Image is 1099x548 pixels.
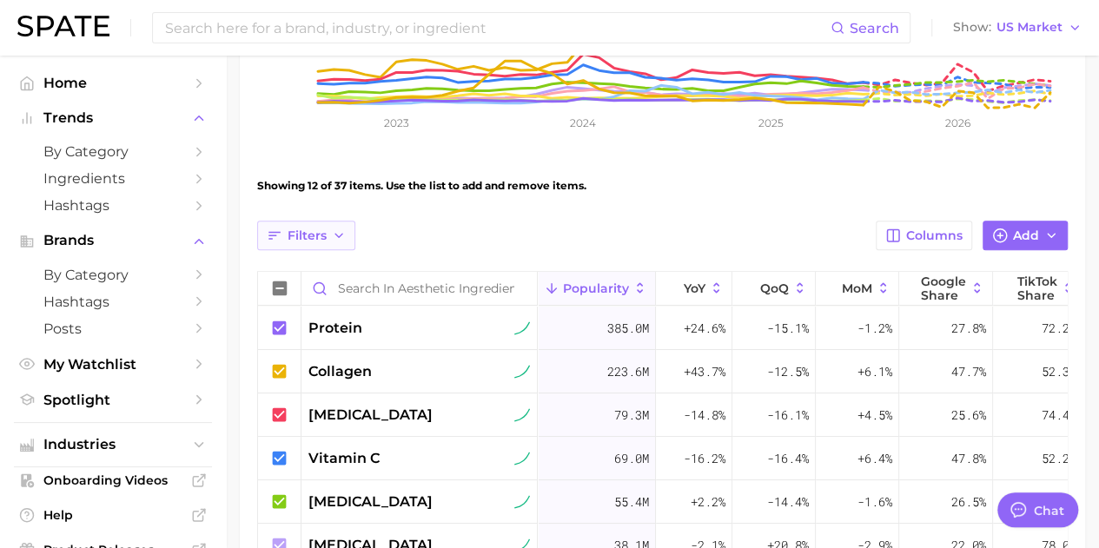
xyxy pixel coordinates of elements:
[607,361,649,382] span: 223.6m
[857,448,892,469] span: +6.4%
[951,448,986,469] span: 47.8%
[563,281,629,295] span: Popularity
[857,361,892,382] span: +6.1%
[953,23,991,32] span: Show
[14,315,212,342] a: Posts
[1042,448,1076,469] span: 52.2%
[43,507,182,523] span: Help
[684,405,725,426] span: -14.8%
[767,318,809,339] span: -15.1%
[1042,405,1076,426] span: 74.4%
[760,281,789,295] span: QoQ
[308,318,362,339] span: protein
[14,192,212,219] a: Hashtags
[570,116,596,129] tspan: 2024
[43,472,182,488] span: Onboarding Videos
[308,448,380,469] span: vitamin c
[308,492,433,512] span: [MEDICAL_DATA]
[14,502,212,528] a: Help
[951,405,986,426] span: 25.6%
[684,448,725,469] span: -16.2%
[842,281,872,295] span: MoM
[43,75,182,91] span: Home
[1042,318,1076,339] span: 72.2%
[850,20,899,36] span: Search
[1042,361,1076,382] span: 52.3%
[607,318,649,339] span: 385.0m
[767,492,809,512] span: -14.4%
[857,492,892,512] span: -1.6%
[14,165,212,192] a: Ingredients
[43,320,182,337] span: Posts
[308,361,372,382] span: collagen
[684,318,725,339] span: +24.6%
[308,405,433,426] span: [MEDICAL_DATA]
[691,492,725,512] span: +2.2%
[767,448,809,469] span: -16.4%
[43,110,182,126] span: Trends
[538,272,656,306] button: Popularity
[43,233,182,248] span: Brands
[14,467,212,493] a: Onboarding Videos
[906,228,963,243] span: Columns
[951,361,986,382] span: 47.7%
[384,116,409,129] tspan: 2023
[43,294,182,310] span: Hashtags
[43,170,182,187] span: Ingredients
[921,274,966,302] span: Google Share
[899,272,993,306] button: Google Share
[996,23,1063,32] span: US Market
[684,281,705,295] span: YoY
[14,432,212,458] button: Industries
[257,162,1068,210] div: Showing 12 of 37 items. Use the list to add and remove items.
[43,392,182,408] span: Spotlight
[14,288,212,315] a: Hashtags
[816,272,899,306] button: MoM
[514,494,530,510] img: sustained riser
[951,492,986,512] span: 26.5%
[14,386,212,413] a: Spotlight
[993,272,1083,306] button: TikTok Share
[949,17,1086,39] button: ShowUS Market
[43,267,182,283] span: by Category
[614,405,649,426] span: 79.3m
[43,437,182,452] span: Industries
[17,16,109,36] img: SPATE
[43,143,182,160] span: by Category
[656,272,732,306] button: YoY
[857,405,892,426] span: +4.5%
[14,228,212,254] button: Brands
[1042,492,1076,512] span: 73.5%
[163,13,831,43] input: Search here for a brand, industry, or ingredient
[14,351,212,378] a: My Watchlist
[43,197,182,214] span: Hashtags
[43,356,182,373] span: My Watchlist
[614,448,649,469] span: 69.0m
[951,318,986,339] span: 27.8%
[514,451,530,466] img: sustained riser
[14,105,212,131] button: Trends
[945,116,970,129] tspan: 2026
[514,364,530,380] img: sustained riser
[514,320,530,336] img: sustained riser
[857,318,892,339] span: -1.2%
[14,261,212,288] a: by Category
[684,361,725,382] span: +43.7%
[614,492,649,512] span: 55.4m
[14,69,212,96] a: Home
[983,221,1068,250] button: Add
[1013,228,1039,243] span: Add
[758,116,783,129] tspan: 2025
[14,138,212,165] a: by Category
[876,221,972,250] button: Columns
[301,272,537,305] input: Search in Aesthetic Ingredients
[767,405,809,426] span: -16.1%
[1017,274,1057,302] span: TikTok Share
[288,228,327,243] span: Filters
[732,272,816,306] button: QoQ
[257,221,355,250] button: Filters
[767,361,809,382] span: -12.5%
[514,407,530,423] img: sustained riser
